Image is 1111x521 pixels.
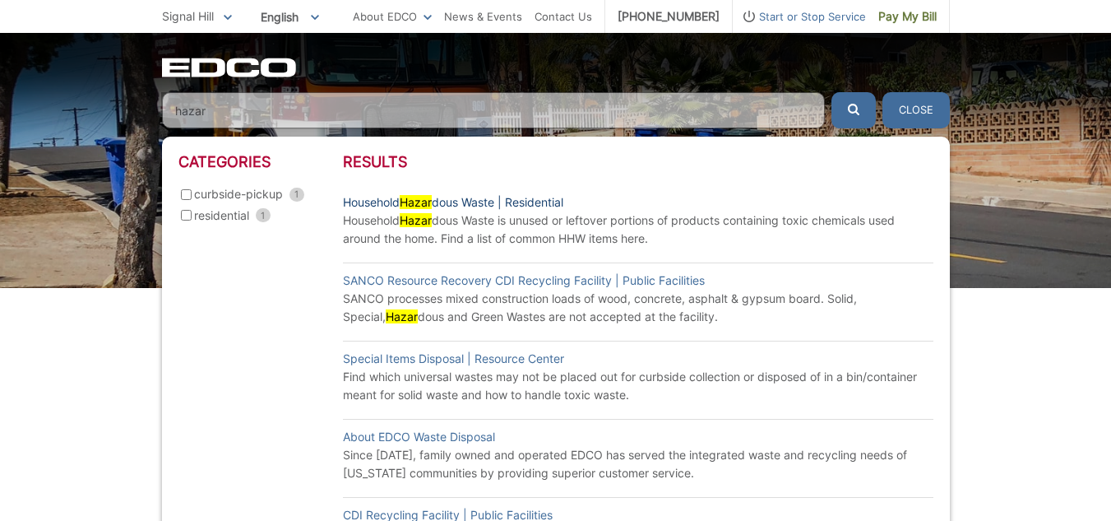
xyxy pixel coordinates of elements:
p: Since [DATE], family owned and operated EDCO has served the integrated waste and recycling needs ... [343,446,933,482]
p: Find which universal wastes may not be placed out for curbside collection or disposed of in a bin... [343,368,933,404]
span: residential [194,207,249,225]
span: 1 [289,188,304,202]
span: curbside-pickup [194,185,283,203]
h3: Results [343,153,933,171]
mark: Hazar [386,309,418,323]
a: Special Items Disposal | Resource Center [343,350,564,368]
a: HouseholdHazardous Waste | Residential [343,193,563,212]
p: Household dous Waste is unused or leftover portions of products containing toxic chemicals used a... [343,212,933,248]
span: 1 [256,208,271,222]
mark: Hazar [400,213,432,227]
a: About EDCO [353,7,432,26]
button: Close [882,92,950,128]
a: News & Events [444,7,522,26]
button: Submit the search query. [831,92,876,128]
input: curbside-pickup 1 [181,189,192,200]
span: Pay My Bill [878,7,937,26]
h3: Categories [178,153,343,171]
input: residential 1 [181,210,192,221]
p: SANCO processes mixed construction loads of wood, concrete, asphalt & gypsum board. Solid, Specia... [343,290,933,326]
span: Signal Hill [162,9,214,23]
input: Search [162,92,825,128]
a: EDCD logo. Return to the homepage. [162,58,299,77]
span: English [248,3,331,30]
a: About EDCO Waste Disposal [343,428,495,446]
mark: Hazar [400,195,432,209]
a: SANCO Resource Recovery CDI Recycling Facility | Public Facilities [343,272,705,290]
a: Contact Us [535,7,592,26]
